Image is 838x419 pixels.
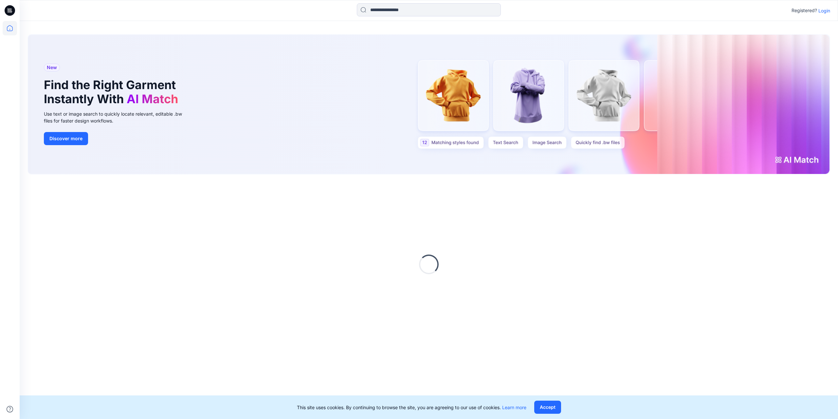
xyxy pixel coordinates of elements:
[818,7,830,14] p: Login
[44,78,181,106] h1: Find the Right Garment Instantly With
[792,7,817,14] p: Registered?
[502,405,526,410] a: Learn more
[44,110,191,124] div: Use text or image search to quickly locate relevant, editable .bw files for faster design workflows.
[534,401,561,414] button: Accept
[127,92,178,106] span: AI Match
[47,64,57,71] span: New
[44,132,88,145] button: Discover more
[297,404,526,411] p: This site uses cookies. By continuing to browse the site, you are agreeing to our use of cookies.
